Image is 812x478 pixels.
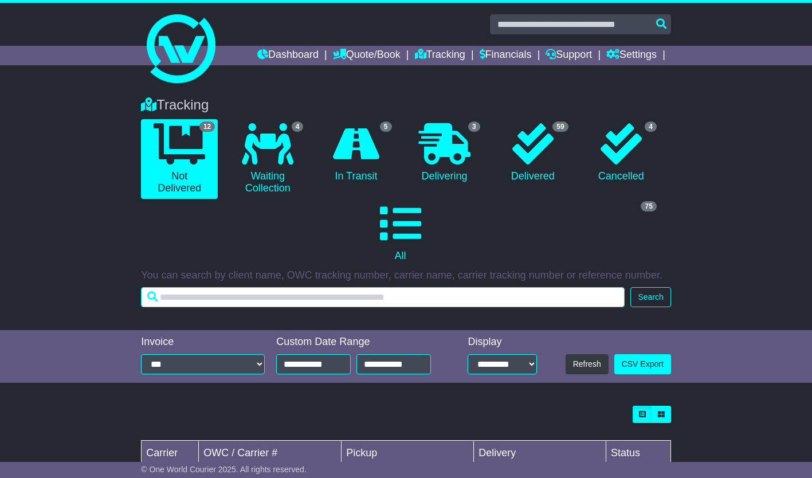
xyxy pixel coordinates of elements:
[606,440,671,465] td: Status
[566,354,609,374] button: Refresh
[141,119,218,199] a: 12 Not Delivered
[141,269,671,282] p: You can search by client name, OWC tracking number, carrier name, carrier tracking number or refe...
[546,46,592,65] a: Support
[406,119,483,187] a: 3 Delivering
[630,287,670,307] button: Search
[199,122,215,132] span: 12
[468,336,537,348] div: Display
[142,440,199,465] td: Carrier
[342,440,474,465] td: Pickup
[257,46,319,65] a: Dashboard
[333,46,401,65] a: Quote/Book
[199,440,342,465] td: OWC / Carrier #
[292,122,304,132] span: 4
[583,119,660,187] a: 4 Cancelled
[135,97,677,113] div: Tracking
[229,119,306,199] a: 4 Waiting Collection
[495,119,571,187] a: 59 Delivered
[468,122,480,132] span: 3
[141,199,660,267] a: 75 All
[474,440,606,465] td: Delivery
[141,336,265,348] div: Invoice
[552,122,568,132] span: 59
[415,46,465,65] a: Tracking
[641,201,656,211] span: 75
[380,122,392,132] span: 5
[480,46,532,65] a: Financials
[276,336,445,348] div: Custom Date Range
[606,46,657,65] a: Settings
[317,119,394,187] a: 5 In Transit
[645,122,657,132] span: 4
[614,354,671,374] a: CSV Export
[141,465,307,474] span: © One World Courier 2025. All rights reserved.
